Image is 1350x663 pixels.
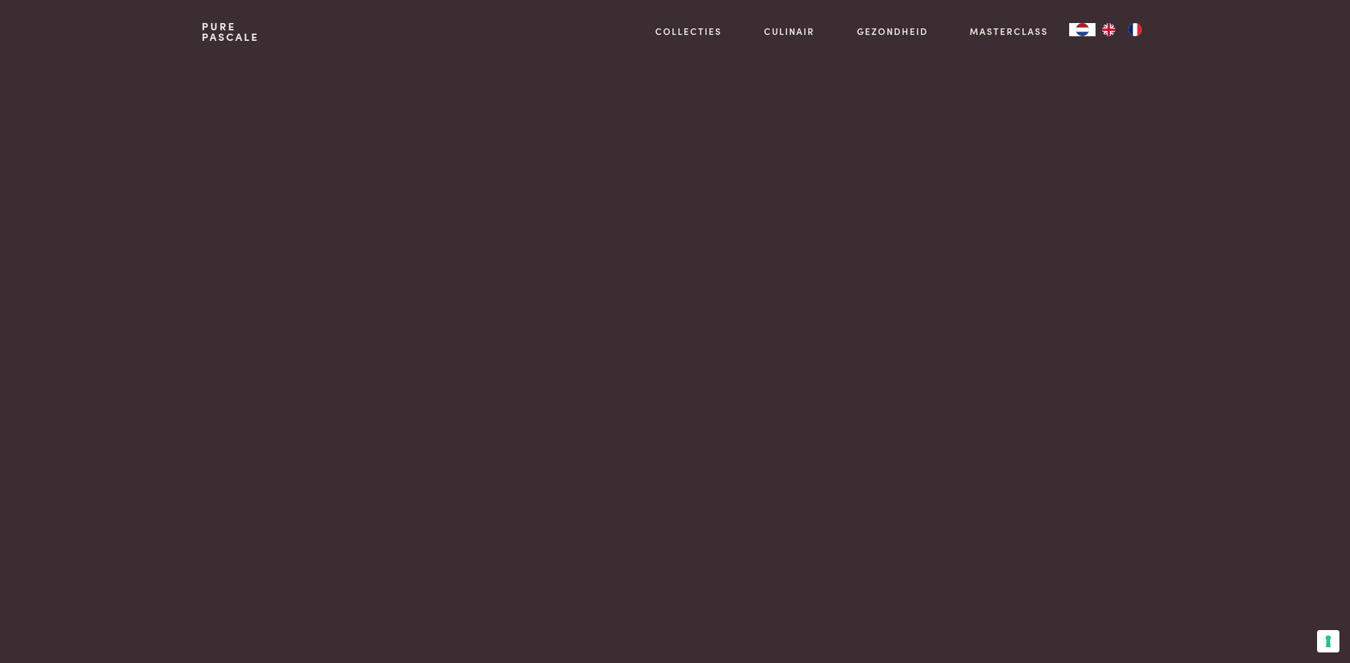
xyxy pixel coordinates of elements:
[1096,23,1122,36] a: EN
[1317,630,1339,652] button: Uw voorkeuren voor toestemming voor trackingtechnologieën
[1069,23,1096,36] div: Language
[1096,23,1148,36] ul: Language list
[857,24,928,38] a: Gezondheid
[655,24,722,38] a: Collecties
[1069,23,1096,36] a: NL
[202,21,259,42] a: PurePascale
[970,24,1048,38] a: Masterclass
[1069,23,1148,36] aside: Language selected: Nederlands
[764,24,815,38] a: Culinair
[1122,23,1148,36] a: FR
